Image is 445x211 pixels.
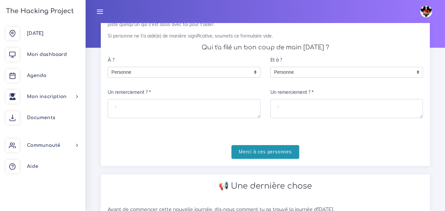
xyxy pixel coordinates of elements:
[27,115,55,120] span: Documents
[108,67,250,78] span: Personne
[232,145,299,159] input: Merci à ces personnes
[108,44,423,51] h4: Qui t'a filé un bon coup de main [DATE] ?
[27,31,43,36] span: [DATE]
[108,181,423,191] h2: 📢 Une dernière chose
[108,53,114,67] label: À ?
[420,6,432,17] img: avatar
[271,67,413,78] span: Personne
[27,94,67,99] span: Mon inscription
[4,8,74,15] h3: The Hacking Project
[270,86,314,99] label: Un remerciement ? *
[270,53,282,67] label: Et à ?
[27,143,60,148] span: Communauté
[27,73,46,78] span: Agenda
[108,33,423,39] p: Si personne ne t'a aidé(e) de manière significative, soumets ce formulaire vide.
[27,164,38,169] span: Aide
[108,86,151,99] label: Un remerciement ? *
[27,52,67,57] span: Mon dashboard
